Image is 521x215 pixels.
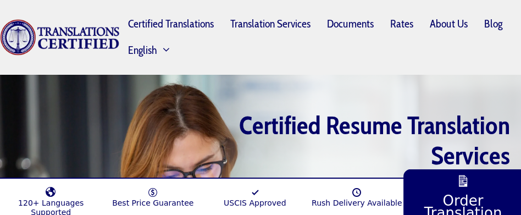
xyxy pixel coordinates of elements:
[312,199,402,207] span: Rush Delivery Available
[422,11,476,36] a: About Us
[235,111,510,171] h1: Certified Resume Translation Services
[224,199,286,207] span: USCIS Approved
[102,181,204,207] a: Best Price Guarantee
[306,181,408,207] a: Rush Delivery Available
[222,11,319,36] a: Translation Services
[112,199,193,207] span: Best Price Guarantee
[476,11,511,36] a: Blog
[204,181,306,207] a: USCIS Approved
[120,11,521,64] nav: Primary
[128,46,157,54] span: English
[382,11,422,36] a: Rates
[319,11,382,36] a: Documents
[120,11,222,36] a: Certified Translations
[120,36,182,64] a: English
